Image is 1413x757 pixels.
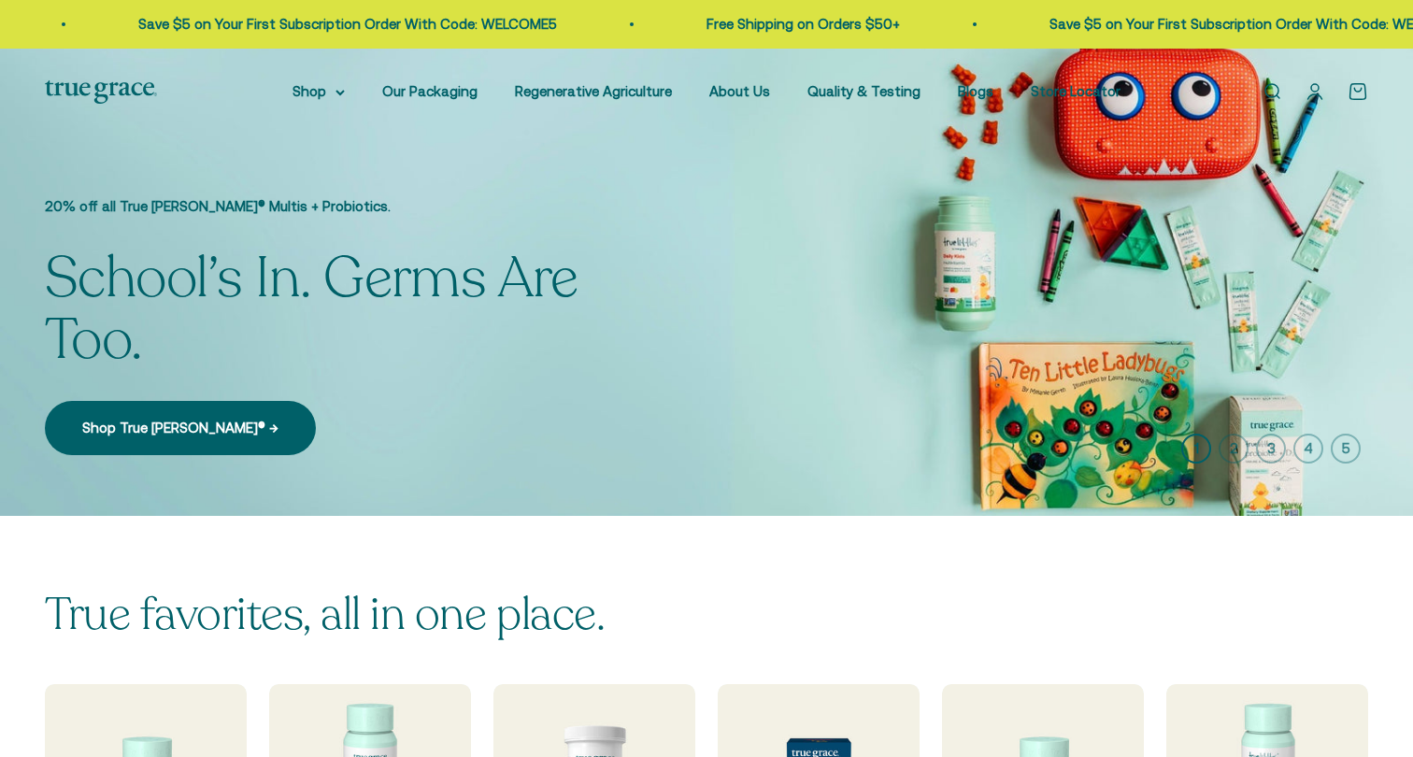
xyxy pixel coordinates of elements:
[45,195,662,218] p: 20% off all True [PERSON_NAME]® Multis + Probiotics.
[134,13,552,36] p: Save $5 on Your First Subscription Order With Code: WELCOME5
[45,240,578,378] split-lines: School’s In. Germs Are Too.
[1219,434,1249,464] button: 2
[1331,434,1361,464] button: 5
[1293,434,1323,464] button: 4
[45,584,605,645] split-lines: True favorites, all in one place.
[807,83,921,99] a: Quality & Testing
[382,83,478,99] a: Our Packaging
[1181,434,1211,464] button: 1
[515,83,672,99] a: Regenerative Agriculture
[958,83,993,99] a: Blogs
[1031,83,1120,99] a: Store Locator
[709,83,770,99] a: About Us
[293,80,345,103] summary: Shop
[1256,434,1286,464] button: 3
[45,401,316,455] a: Shop True [PERSON_NAME]® →
[702,16,895,32] a: Free Shipping on Orders $50+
